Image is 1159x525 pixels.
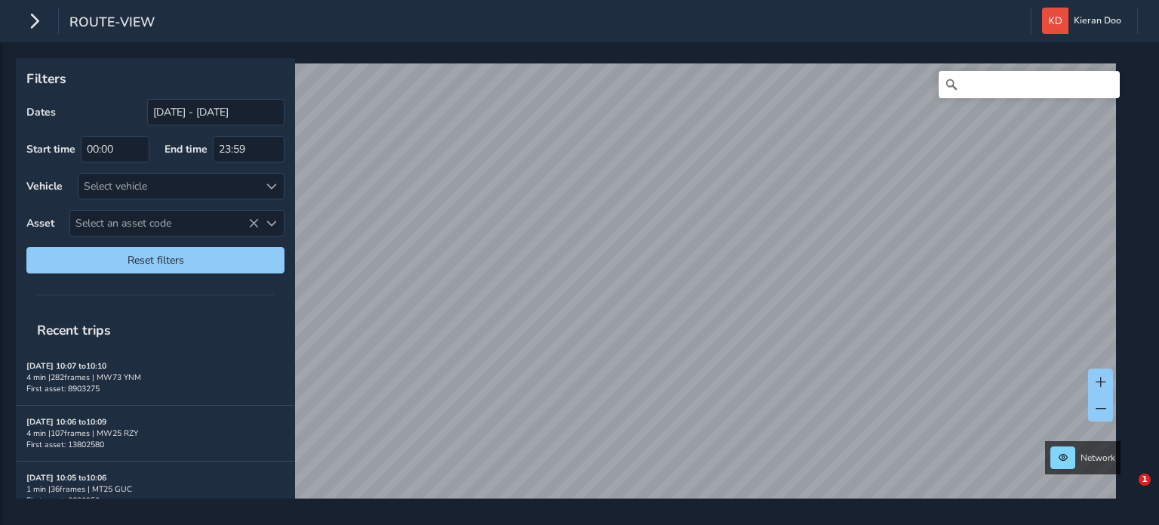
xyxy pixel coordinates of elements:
[26,483,284,495] div: 1 min | 36 frames | MT25 GUC
[26,428,284,439] div: 4 min | 107 frames | MW25 RZY
[26,416,106,428] strong: [DATE] 10:06 to 10:09
[26,495,100,506] span: First asset: 6600950
[26,439,104,450] span: First asset: 13802580
[26,179,63,193] label: Vehicle
[26,69,284,88] p: Filters
[26,216,54,230] label: Asset
[38,253,273,267] span: Reset filters
[1139,474,1151,486] span: 1
[26,247,284,273] button: Reset filters
[1042,8,1068,34] img: diamond-layout
[1081,452,1115,464] span: Network
[1108,474,1144,510] iframe: Intercom live chat
[69,13,155,34] span: route-view
[26,310,121,350] span: Recent trips
[26,372,284,383] div: 4 min | 282 frames | MW73 YNM
[26,105,56,119] label: Dates
[21,63,1116,516] canvas: Map
[259,211,284,236] div: Select an asset code
[26,142,75,156] label: Start time
[939,71,1120,98] input: Search
[1074,8,1121,34] span: Kieran Doo
[26,383,100,394] span: First asset: 8903275
[164,142,208,156] label: End time
[78,174,259,199] div: Select vehicle
[1042,8,1127,34] button: Kieran Doo
[70,211,259,236] span: Select an asset code
[26,472,106,483] strong: [DATE] 10:05 to 10:06
[26,360,106,372] strong: [DATE] 10:07 to 10:10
